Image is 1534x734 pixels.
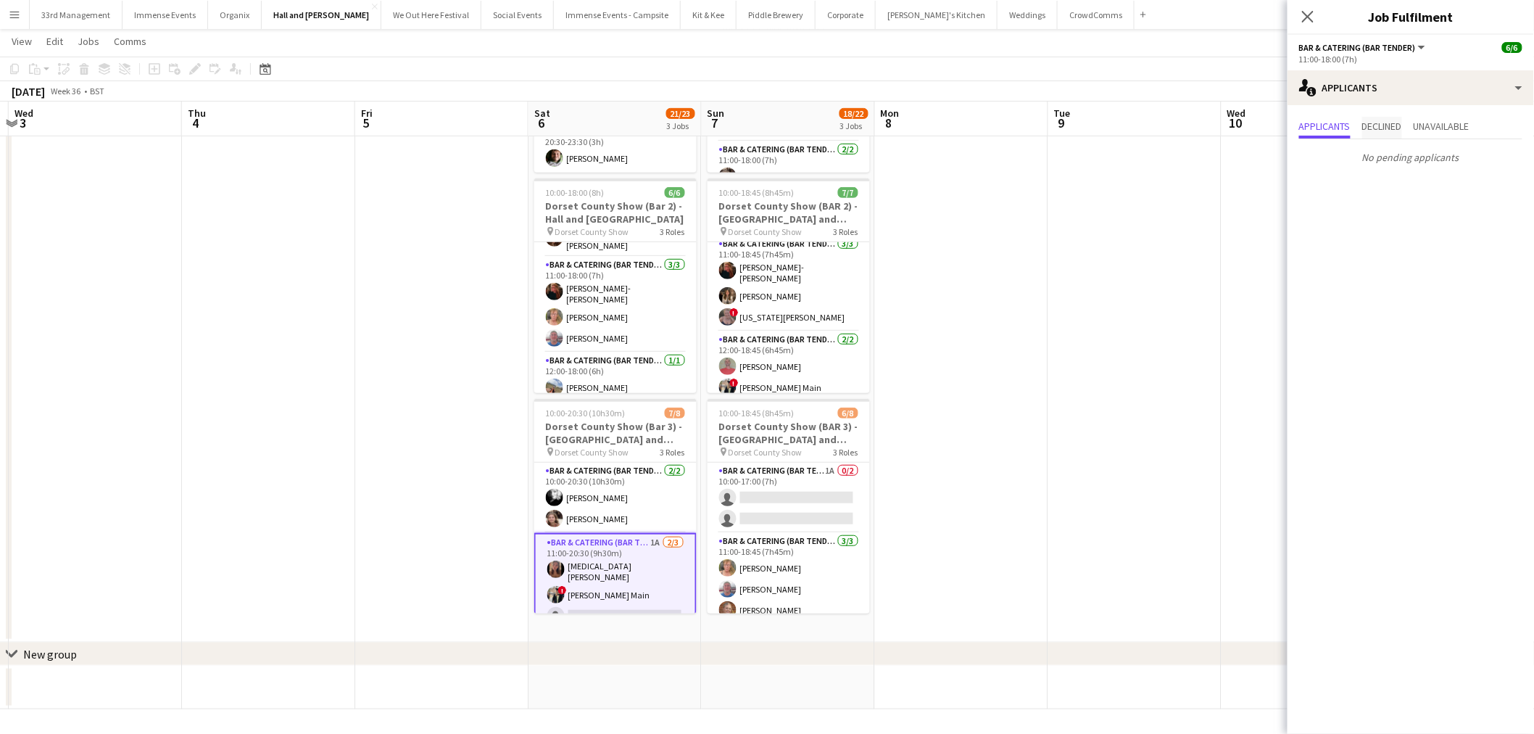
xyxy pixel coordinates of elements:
div: 11:00-18:00 (7h) [1299,54,1522,65]
span: 4 [186,115,206,131]
div: 3 Jobs [667,120,695,131]
app-job-card: 10:00-18:45 (8h45m)7/7Dorset County Show (BAR 2) - [GEOGRAPHIC_DATA] and [GEOGRAPHIC_DATA] Dorset... [708,178,870,393]
button: Social Events [481,1,554,29]
span: 3 Roles [660,226,685,237]
span: Sat [534,107,550,120]
app-card-role: Bar & Catering (Bar Tender)1/112:00-18:00 (6h)[PERSON_NAME] [534,352,697,402]
span: ! [730,379,739,387]
span: 10:00-18:45 (8h45m) [719,408,795,418]
span: 5 [359,115,373,131]
a: Comms [108,32,152,51]
app-card-role: Bar & Catering (Bar Tender)3/311:00-18:45 (7h45m)[PERSON_NAME][PERSON_NAME][PERSON_NAME] [708,533,870,624]
span: Week 36 [48,86,84,96]
span: 7/7 [838,187,858,198]
span: 6/8 [838,408,858,418]
span: 10:00-20:30 (10h30m) [546,408,626,418]
button: [PERSON_NAME]'s Kitchen [876,1,998,29]
span: Wed [1227,107,1246,120]
span: 10 [1225,115,1246,131]
button: Corporate [816,1,876,29]
span: 18/22 [839,108,868,119]
span: 3 Roles [834,447,858,458]
span: ! [730,308,739,317]
app-card-role: Bar & Catering (Bar Tender)2/210:00-20:30 (10h30m)[PERSON_NAME][PERSON_NAME] [534,463,697,533]
span: Unavailable [1414,121,1469,131]
a: Jobs [72,32,105,51]
h3: Dorset County Show (Bar 2) - Hall and [GEOGRAPHIC_DATA] [534,199,697,226]
span: Jobs [78,35,99,48]
span: 9 [1052,115,1071,131]
app-job-card: 10:00-18:45 (8h45m)6/8Dorset County Show (BAR 3) - [GEOGRAPHIC_DATA] and [GEOGRAPHIC_DATA] Dorset... [708,399,870,614]
span: Dorset County Show [729,226,803,237]
span: 3 Roles [834,226,858,237]
span: Bar & Catering (Bar Tender) [1299,42,1416,53]
button: Hall and [PERSON_NAME] [262,1,381,29]
span: 6/6 [665,187,685,198]
h3: Dorset County Show (BAR 3) - [GEOGRAPHIC_DATA] and [GEOGRAPHIC_DATA] [708,420,870,446]
button: Immense Events - Campsite [554,1,681,29]
button: Bar & Catering (Bar Tender) [1299,42,1427,53]
span: 3 [12,115,33,131]
div: 3 Jobs [840,120,868,131]
app-card-role: Bar & Catering (Bar Tender)1/120:30-23:30 (3h)[PERSON_NAME] [534,123,697,173]
button: Organix [208,1,262,29]
div: BST [90,86,104,96]
button: We Out Here Festival [381,1,481,29]
span: Thu [188,107,206,120]
span: 3 Roles [660,447,685,458]
span: Wed [14,107,33,120]
app-card-role: Bar & Catering (Bar Tender)1A0/210:00-17:00 (7h) [708,463,870,533]
span: Mon [881,107,900,120]
app-card-role: Bar & Catering (Bar Tender)3/311:00-18:00 (7h)[PERSON_NAME]-[PERSON_NAME][PERSON_NAME][PERSON_NAME] [534,257,697,352]
button: Kit & Kee [681,1,737,29]
h3: Dorset County Show (Bar 3) - [GEOGRAPHIC_DATA] and [GEOGRAPHIC_DATA] [534,420,697,446]
span: Sun [708,107,725,120]
a: View [6,32,38,51]
span: Tue [1054,107,1071,120]
span: 21/23 [666,108,695,119]
span: ! [558,586,567,595]
span: 7/8 [665,408,685,418]
p: No pending applicants [1288,145,1534,170]
a: Edit [41,32,69,51]
app-card-role: Bar & Catering (Bar Tender)3/311:00-18:45 (7h45m)[PERSON_NAME]-[PERSON_NAME][PERSON_NAME]![US_STA... [708,236,870,331]
button: Weddings [998,1,1058,29]
button: Piddle Brewery [737,1,816,29]
span: 8 [879,115,900,131]
h3: Job Fulfilment [1288,7,1534,26]
app-job-card: 10:00-20:30 (10h30m)7/8Dorset County Show (Bar 3) - [GEOGRAPHIC_DATA] and [GEOGRAPHIC_DATA] Dorse... [534,399,697,614]
app-card-role: Bar & Catering (Bar Tender)2/212:00-18:45 (6h45m)[PERSON_NAME]![PERSON_NAME] Main [708,331,870,402]
span: 6 [532,115,550,131]
span: Fri [361,107,373,120]
div: Applicants [1288,70,1534,105]
span: 10:00-18:00 (8h) [546,187,605,198]
span: Applicants [1299,121,1351,131]
span: Dorset County Show [555,447,629,458]
span: 7 [705,115,725,131]
span: Comms [114,35,146,48]
app-job-card: 10:00-18:00 (8h)6/6Dorset County Show (Bar 2) - Hall and [GEOGRAPHIC_DATA] Dorset County Show3 Ro... [534,178,697,393]
app-card-role: Bar & Catering (Bar Tender)1A2/311:00-20:30 (9h30m)[MEDICAL_DATA][PERSON_NAME]![PERSON_NAME] Main [534,533,697,632]
span: 6/6 [1502,42,1522,53]
span: Edit [46,35,63,48]
div: [DATE] [12,84,45,99]
span: Declined [1362,121,1402,131]
button: Immense Events [123,1,208,29]
span: Dorset County Show [729,447,803,458]
button: 33rd Management [30,1,123,29]
div: New group [23,647,77,661]
button: CrowdComms [1058,1,1135,29]
span: Dorset County Show [555,226,629,237]
span: 10:00-18:45 (8h45m) [719,187,795,198]
h3: Dorset County Show (BAR 2) - [GEOGRAPHIC_DATA] and [GEOGRAPHIC_DATA] [708,199,870,226]
app-card-role: Bar & Catering (Bar Tender)2/211:00-18:00 (7h)[PERSON_NAME] [708,141,870,212]
span: View [12,35,32,48]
